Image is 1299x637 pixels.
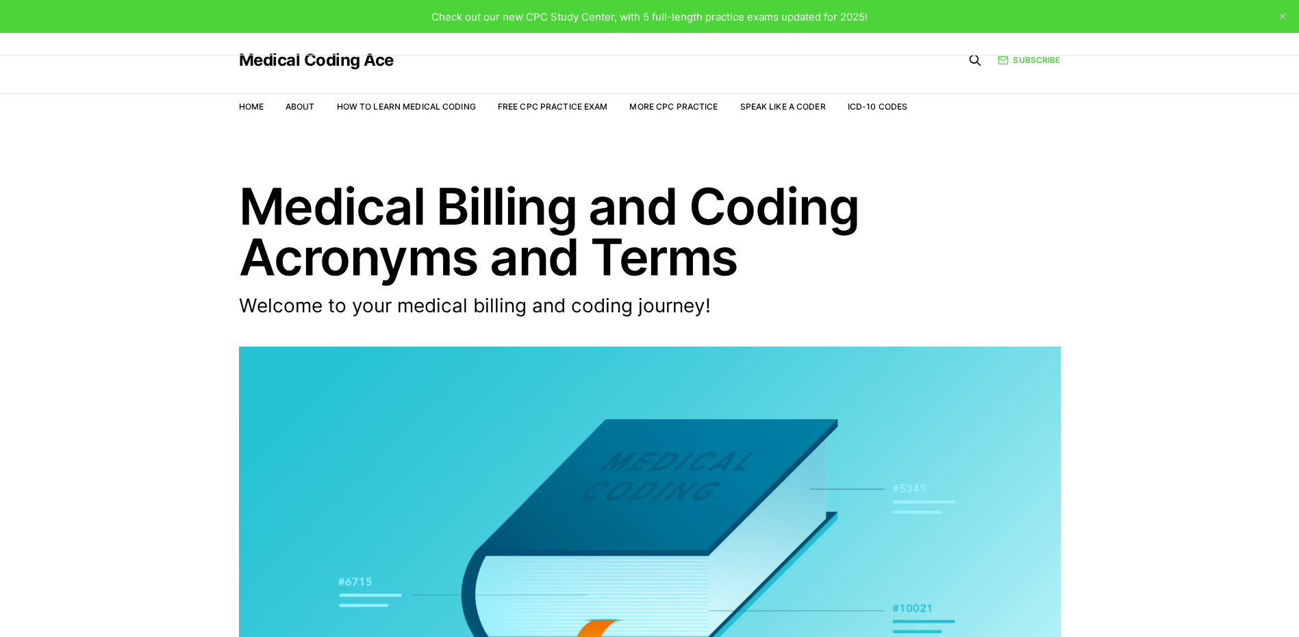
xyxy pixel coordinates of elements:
a: Speak Like a Coder [740,101,826,112]
span: Check out our new CPC Study Center, with 5 full-length practice exams updated for 2025! [431,10,868,23]
a: More CPC Practice [629,101,718,112]
a: Subscribe [998,53,1060,66]
a: ICD-10 Codes [848,101,907,112]
p: Welcome to your medical billing and coding journey! [239,293,869,319]
a: Home [239,101,264,112]
a: About [286,101,315,112]
h1: Medical Billing and Coding Acronyms and Terms [239,181,1061,282]
button: close [1272,5,1294,27]
a: Free CPC Practice Exam [498,101,608,112]
iframe: portal-trigger [1076,570,1299,637]
a: Medical Coding Ace [239,52,394,68]
a: How to Learn Medical Coding [337,101,476,112]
